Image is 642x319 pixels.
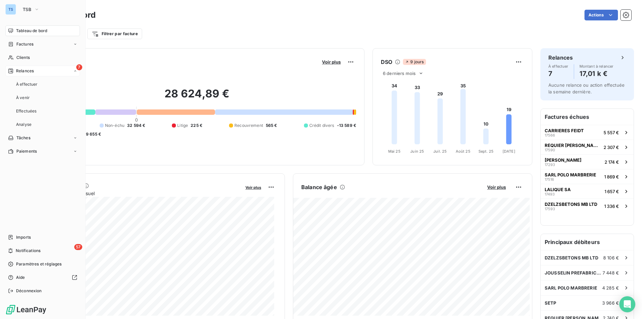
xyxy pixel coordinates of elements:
span: Imports [16,234,31,240]
span: Factures [16,41,33,47]
span: 32 594 € [127,123,145,129]
tspan: Juil. 25 [433,149,447,154]
span: 17493 [545,192,555,196]
span: 17293 [545,163,555,167]
span: Voir plus [245,185,261,190]
a: Aide [5,272,80,283]
span: À effectuer [548,64,568,68]
img: Logo LeanPay [5,304,47,315]
h6: DSO [381,58,392,66]
tspan: [DATE] [503,149,515,154]
span: Analyse [16,122,31,128]
span: Clients [16,55,30,61]
span: Déconnexion [16,288,42,294]
span: 2 307 € [604,145,619,150]
span: 1 657 € [605,189,619,194]
span: À effectuer [16,81,38,87]
button: Voir plus [485,184,508,190]
span: 57 [74,244,82,250]
span: 9 jours [403,59,426,65]
span: 225 € [191,123,202,129]
span: Voir plus [322,59,341,65]
tspan: Août 25 [456,149,470,154]
span: Paiements [16,148,37,154]
span: Aide [16,274,25,281]
span: Chiffre d'affaires mensuel [38,190,241,197]
button: LALIQUE SA174931 657 € [541,184,634,198]
h6: Balance âgée [301,183,337,191]
span: DZELZSBETONS MB LTD [545,202,597,207]
h2: 28 624,89 € [38,87,356,107]
span: TSB [23,7,31,12]
span: -9 655 € [84,131,101,137]
h6: Relances [548,54,573,62]
h4: 7 [548,68,568,79]
button: Actions [584,10,618,20]
button: SARL POLO MARBRERIE175161 869 € [541,169,634,184]
span: CARRIERES FEIDT [545,128,584,133]
span: [PERSON_NAME] [545,157,581,163]
h6: Principaux débiteurs [541,234,634,250]
span: 4 285 € [602,285,619,291]
span: Crédit divers [309,123,334,129]
span: LALIQUE SA [545,187,571,192]
tspan: Sept. 25 [478,149,494,154]
button: CARRIERES FEIDT175665 557 € [541,125,634,140]
span: Tableau de bord [16,28,47,34]
button: REQUIER [PERSON_NAME]175902 307 € [541,140,634,154]
span: 1 869 € [604,174,619,179]
span: Aucune relance ou action effectuée la semaine dernière. [548,82,625,94]
span: DZELZSBETONS MB LTD [545,255,598,260]
span: 17593 [545,207,555,211]
tspan: Juin 25 [410,149,424,154]
span: Relances [16,68,34,74]
h4: 17,01 k € [579,68,614,79]
span: SETP [545,300,556,306]
span: Litige [177,123,188,129]
span: 5 557 € [604,130,619,135]
span: SARL POLO MARBRERIE [545,285,597,291]
span: JOUSSELIN PREFABRICATION SAS [545,270,603,275]
span: 0 [135,117,138,123]
span: REQUIER [PERSON_NAME] [545,143,601,148]
span: 565 € [266,123,277,129]
tspan: Mai 25 [388,149,401,154]
span: 3 966 € [602,300,619,306]
span: À venir [16,95,30,101]
button: Voir plus [243,184,263,190]
span: SARL POLO MARBRERIE [545,172,596,177]
span: -13 589 € [337,123,356,129]
span: Notifications [16,248,40,254]
span: 17590 [545,148,555,152]
span: 6 derniers mois [383,71,416,76]
span: 8 106 € [603,255,619,260]
span: Tâches [16,135,30,141]
span: 17566 [545,133,555,137]
button: DZELZSBETONS MB LTD175931 336 € [541,198,634,213]
span: Recouvrement [234,123,263,129]
button: [PERSON_NAME]172932 174 € [541,154,634,169]
span: Non-échu [105,123,124,129]
span: 2 174 € [605,159,619,165]
span: 1 336 € [604,204,619,209]
button: Filtrer par facture [87,28,142,39]
span: Montant à relancer [579,64,614,68]
span: 7 448 € [603,270,619,275]
span: Effectuées [16,108,37,114]
span: 7 [76,64,82,70]
span: 17516 [545,177,554,181]
h6: Factures échues [541,109,634,125]
span: Voir plus [487,184,506,190]
span: Paramètres et réglages [16,261,62,267]
button: Voir plus [320,59,343,65]
div: TS [5,4,16,15]
div: Open Intercom Messenger [619,296,635,312]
